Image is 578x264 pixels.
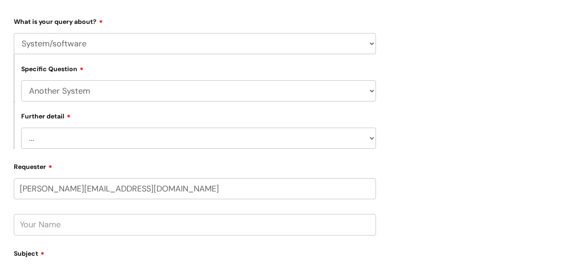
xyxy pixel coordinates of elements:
[21,111,71,120] label: Further detail
[14,15,376,26] label: What is your query about?
[14,247,376,258] label: Subject
[14,214,376,235] input: Your Name
[14,160,376,171] label: Requester
[21,64,84,73] label: Specific Question
[14,178,376,199] input: Email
